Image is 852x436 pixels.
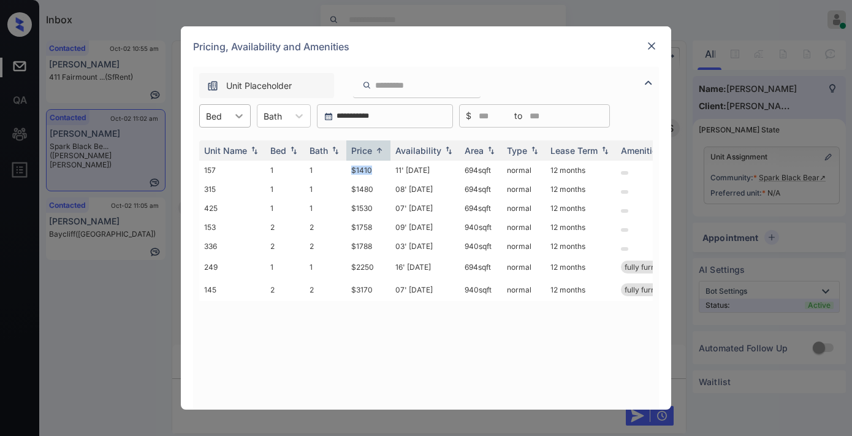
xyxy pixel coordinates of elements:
img: icon-zuma [641,75,656,90]
td: 07' [DATE] [390,278,460,301]
td: 425 [199,199,265,218]
td: 12 months [546,180,616,199]
div: Pricing, Availability and Amenities [181,26,671,67]
img: sorting [443,147,455,155]
td: 12 months [546,199,616,218]
td: normal [502,278,546,301]
div: Bath [310,145,328,156]
td: 12 months [546,161,616,180]
div: Bed [270,145,286,156]
td: 694 sqft [460,199,502,218]
td: $1410 [346,161,390,180]
td: 11' [DATE] [390,161,460,180]
td: 08' [DATE] [390,180,460,199]
img: sorting [599,147,611,155]
div: Area [465,145,484,156]
td: 1 [265,161,305,180]
td: 2 [265,278,305,301]
img: sorting [528,147,541,155]
img: icon-zuma [362,80,371,91]
td: 694 sqft [460,256,502,278]
td: 12 months [546,218,616,237]
td: 153 [199,218,265,237]
td: normal [502,161,546,180]
span: to [514,109,522,123]
td: 249 [199,256,265,278]
td: 145 [199,278,265,301]
span: $ [466,109,471,123]
td: 1 [305,180,346,199]
td: normal [502,237,546,256]
td: 09' [DATE] [390,218,460,237]
div: Unit Name [204,145,247,156]
span: fully furnished... [625,285,679,294]
td: 694 sqft [460,180,502,199]
img: sorting [329,147,341,155]
td: 940 sqft [460,237,502,256]
td: 694 sqft [460,161,502,180]
td: 2 [265,237,305,256]
div: Price [351,145,372,156]
td: 07' [DATE] [390,199,460,218]
td: 940 sqft [460,278,502,301]
td: 03' [DATE] [390,237,460,256]
td: 2 [305,237,346,256]
td: 1 [265,199,305,218]
td: 157 [199,161,265,180]
td: $1530 [346,199,390,218]
td: 2 [265,218,305,237]
img: icon-zuma [207,80,219,92]
td: 315 [199,180,265,199]
td: 12 months [546,278,616,301]
td: 1 [305,161,346,180]
td: 1 [265,180,305,199]
img: close [645,40,658,52]
td: normal [502,199,546,218]
td: $1480 [346,180,390,199]
div: Amenities [621,145,662,156]
td: 1 [305,199,346,218]
td: normal [502,218,546,237]
td: 1 [305,256,346,278]
td: normal [502,180,546,199]
img: sorting [485,147,497,155]
td: 2 [305,278,346,301]
td: 12 months [546,256,616,278]
td: normal [502,256,546,278]
img: sorting [287,147,300,155]
td: 336 [199,237,265,256]
span: fully furnished... [625,262,679,272]
td: $1758 [346,218,390,237]
td: $3170 [346,278,390,301]
td: $1788 [346,237,390,256]
img: sorting [373,146,386,155]
span: Unit Placeholder [226,79,292,93]
div: Availability [395,145,441,156]
td: 16' [DATE] [390,256,460,278]
td: $2250 [346,256,390,278]
td: 12 months [546,237,616,256]
td: 1 [265,256,305,278]
div: Type [507,145,527,156]
img: sorting [248,147,261,155]
div: Lease Term [550,145,598,156]
td: 2 [305,218,346,237]
td: 940 sqft [460,218,502,237]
